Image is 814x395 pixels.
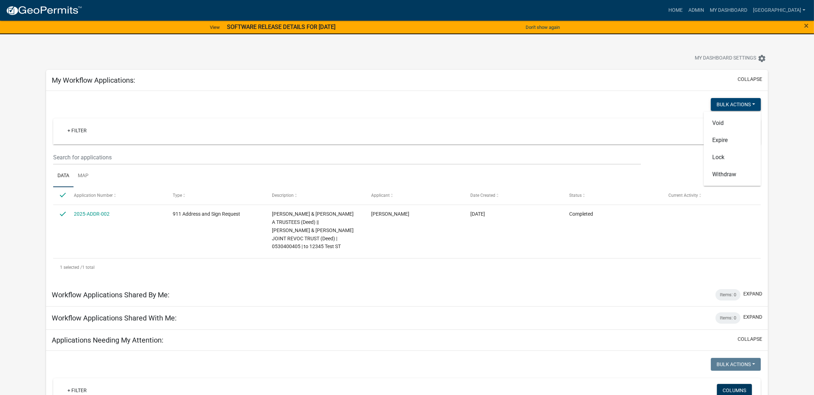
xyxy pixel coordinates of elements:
[686,4,707,17] a: Admin
[523,21,563,33] button: Don't show again
[716,312,740,324] div: Items: 0
[750,4,808,17] a: [GEOGRAPHIC_DATA]
[666,4,686,17] a: Home
[173,193,182,198] span: Type
[804,21,809,31] span: ×
[743,290,762,298] button: expand
[371,193,390,198] span: Applicant
[173,211,240,217] span: 911 Address and Sign Request
[689,51,772,65] button: My Dashboard Settingssettings
[704,166,761,183] button: Withdraw
[707,4,750,17] a: My Dashboard
[711,358,761,371] button: Bulk Actions
[67,187,166,204] datatable-header-cell: Application Number
[758,54,766,63] i: settings
[570,193,582,198] span: Status
[364,187,464,204] datatable-header-cell: Applicant
[704,114,761,132] button: Void
[704,132,761,149] button: Expire
[371,211,409,217] span: Marcus Amman
[470,193,495,198] span: Date Created
[272,193,294,198] span: Description
[207,21,223,33] a: View
[668,193,698,198] span: Current Activity
[716,289,740,301] div: Items: 0
[711,98,761,111] button: Bulk Actions
[738,76,762,83] button: collapse
[53,258,761,276] div: 1 total
[704,149,761,166] button: Lock
[46,91,768,283] div: collapse
[74,193,113,198] span: Application Number
[60,265,82,270] span: 1 selected /
[74,165,93,188] a: Map
[265,187,364,204] datatable-header-cell: Description
[738,335,762,343] button: collapse
[562,187,662,204] datatable-header-cell: Status
[53,187,67,204] datatable-header-cell: Select
[227,24,335,30] strong: SOFTWARE RELEASE DETAILS FOR [DATE]
[695,54,756,63] span: My Dashboard Settings
[470,211,485,217] span: 08/04/2025
[804,21,809,30] button: Close
[704,112,761,186] div: Bulk Actions
[272,211,354,249] span: ZIEL, ERIC R & CAROL A TRUSTEES (Deed) || ZIEL, ERIC & CAROL JOINT REVOC TRUST (Deed) | 053040040...
[662,187,761,204] datatable-header-cell: Current Activity
[74,211,110,217] a: 2025-ADDR-002
[62,124,92,137] a: + Filter
[570,211,593,217] span: Completed
[53,150,641,165] input: Search for applications
[52,336,163,344] h5: Applications Needing My Attention:
[52,314,177,322] h5: Workflow Applications Shared With Me:
[52,291,170,299] h5: Workflow Applications Shared By Me:
[53,165,74,188] a: Data
[743,313,762,321] button: expand
[166,187,265,204] datatable-header-cell: Type
[464,187,563,204] datatable-header-cell: Date Created
[52,76,135,84] h5: My Workflow Applications:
